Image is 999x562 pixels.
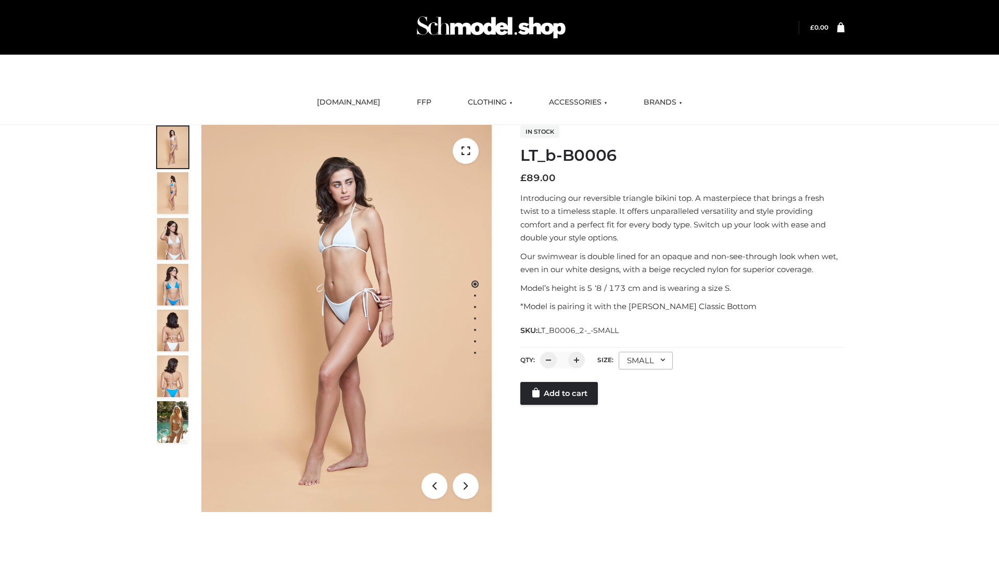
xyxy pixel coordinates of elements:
a: CLOTHING [460,91,520,114]
p: Our swimwear is double lined for an opaque and non-see-through look when wet, even in our white d... [520,250,844,276]
span: LT_B0006_2-_-SMALL [537,326,619,335]
span: £ [520,172,527,184]
a: ACCESSORIES [541,91,615,114]
img: ArielClassicBikiniTop_CloudNine_AzureSky_OW114ECO_1 [201,125,492,512]
div: SMALL [619,352,673,369]
img: ArielClassicBikiniTop_CloudNine_AzureSky_OW114ECO_4-scaled.jpg [157,264,188,305]
span: SKU: [520,324,620,337]
p: *Model is pairing it with the [PERSON_NAME] Classic Bottom [520,300,844,313]
bdi: 0.00 [810,23,828,31]
bdi: 89.00 [520,172,556,184]
img: ArielClassicBikiniTop_CloudNine_AzureSky_OW114ECO_8-scaled.jpg [157,355,188,397]
img: ArielClassicBikiniTop_CloudNine_AzureSky_OW114ECO_3-scaled.jpg [157,218,188,260]
p: Introducing our reversible triangle bikini top. A masterpiece that brings a fresh twist to a time... [520,191,844,245]
img: ArielClassicBikiniTop_CloudNine_AzureSky_OW114ECO_1-scaled.jpg [157,126,188,168]
a: FFP [409,91,439,114]
a: £0.00 [810,23,828,31]
p: Model’s height is 5 ‘8 / 173 cm and is wearing a size S. [520,282,844,295]
img: Schmodel Admin 964 [413,7,569,48]
label: QTY: [520,356,535,364]
span: £ [810,23,814,31]
img: ArielClassicBikiniTop_CloudNine_AzureSky_OW114ECO_2-scaled.jpg [157,172,188,214]
a: BRANDS [636,91,690,114]
a: [DOMAIN_NAME] [309,91,388,114]
h1: LT_b-B0006 [520,146,844,165]
a: Add to cart [520,382,598,405]
label: Size: [597,356,613,364]
img: ArielClassicBikiniTop_CloudNine_AzureSky_OW114ECO_7-scaled.jpg [157,310,188,351]
img: Arieltop_CloudNine_AzureSky2.jpg [157,401,188,443]
span: In stock [520,125,559,138]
